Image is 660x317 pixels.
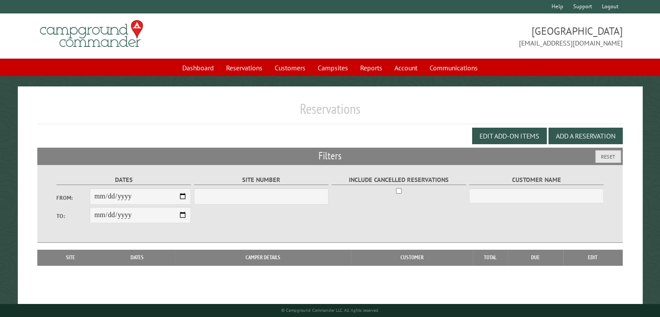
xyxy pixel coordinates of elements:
th: Site [42,250,99,265]
label: Include Cancelled Reservations [332,175,466,185]
a: Campsites [312,59,353,76]
small: © Campground Commander LLC. All rights reserved. [281,307,379,313]
a: Customers [269,59,311,76]
h1: Reservations [37,100,623,124]
th: Due [508,250,563,265]
label: Customer Name [469,175,604,185]
h2: Filters [37,148,623,164]
a: Account [389,59,423,76]
label: Site Number [194,175,329,185]
button: Add a Reservation [548,128,623,144]
th: Camper Details [175,250,351,265]
button: Edit Add-on Items [472,128,547,144]
img: Campground Commander [37,17,146,51]
a: Reservations [221,59,268,76]
button: Reset [595,150,621,163]
span: [GEOGRAPHIC_DATA] [EMAIL_ADDRESS][DOMAIN_NAME] [330,24,623,48]
a: Reports [355,59,387,76]
a: Communications [424,59,483,76]
th: Edit [563,250,623,265]
label: From: [56,194,90,202]
th: Dates [99,250,175,265]
label: To: [56,212,90,220]
label: Dates [56,175,191,185]
a: Dashboard [177,59,219,76]
th: Customer [351,250,473,265]
th: Total [473,250,508,265]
